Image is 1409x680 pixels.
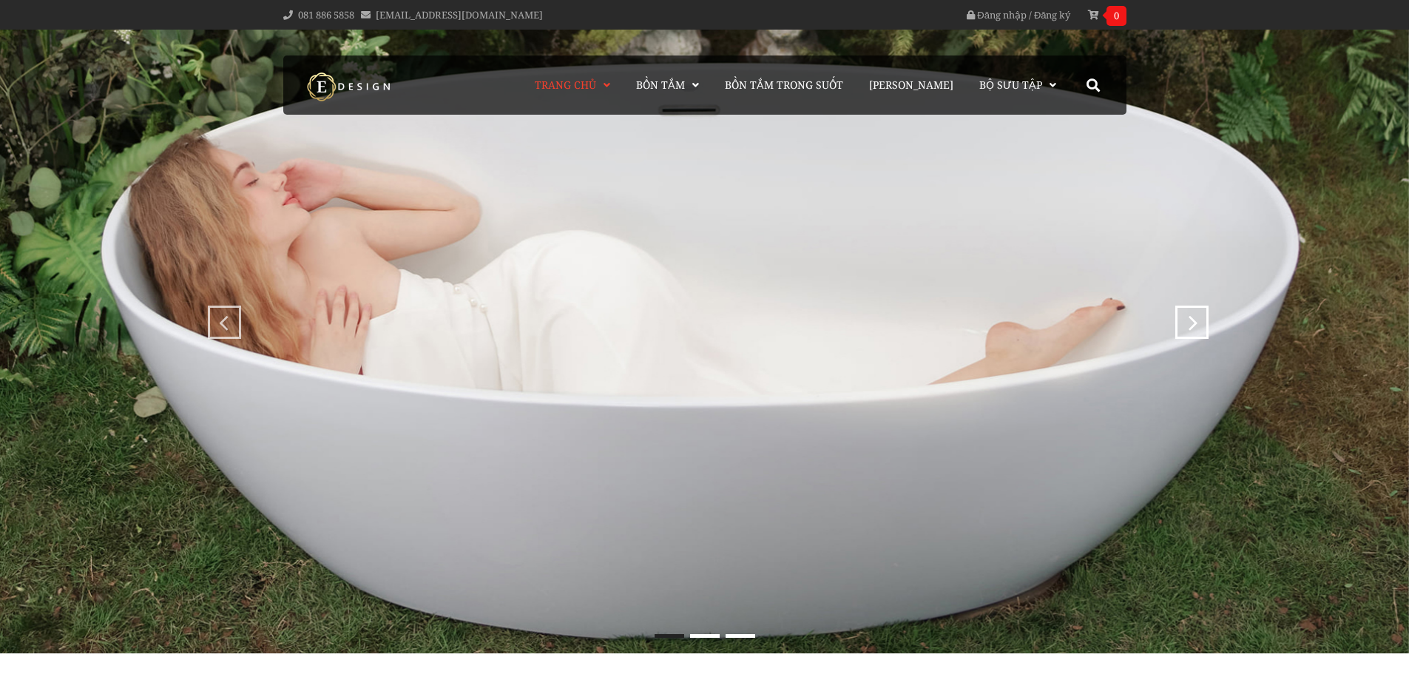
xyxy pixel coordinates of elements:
[294,72,405,101] img: logo Kreiner Germany - Edesign Interior
[714,55,854,115] a: Bồn Tắm Trong Suốt
[725,78,843,92] span: Bồn Tắm Trong Suốt
[979,78,1042,92] span: Bộ Sưu Tập
[298,8,354,21] a: 081 886 5858
[636,78,685,92] span: Bồn Tắm
[1106,6,1126,26] span: 0
[1179,306,1197,324] div: next
[869,78,953,92] span: [PERSON_NAME]
[212,306,230,324] div: prev
[1029,8,1032,21] span: /
[625,55,710,115] a: Bồn Tắm
[858,55,964,115] a: [PERSON_NAME]
[535,78,596,92] span: Trang chủ
[527,55,621,115] a: Trang chủ
[376,8,543,21] a: [EMAIL_ADDRESS][DOMAIN_NAME]
[968,55,1067,115] a: Bộ Sưu Tập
